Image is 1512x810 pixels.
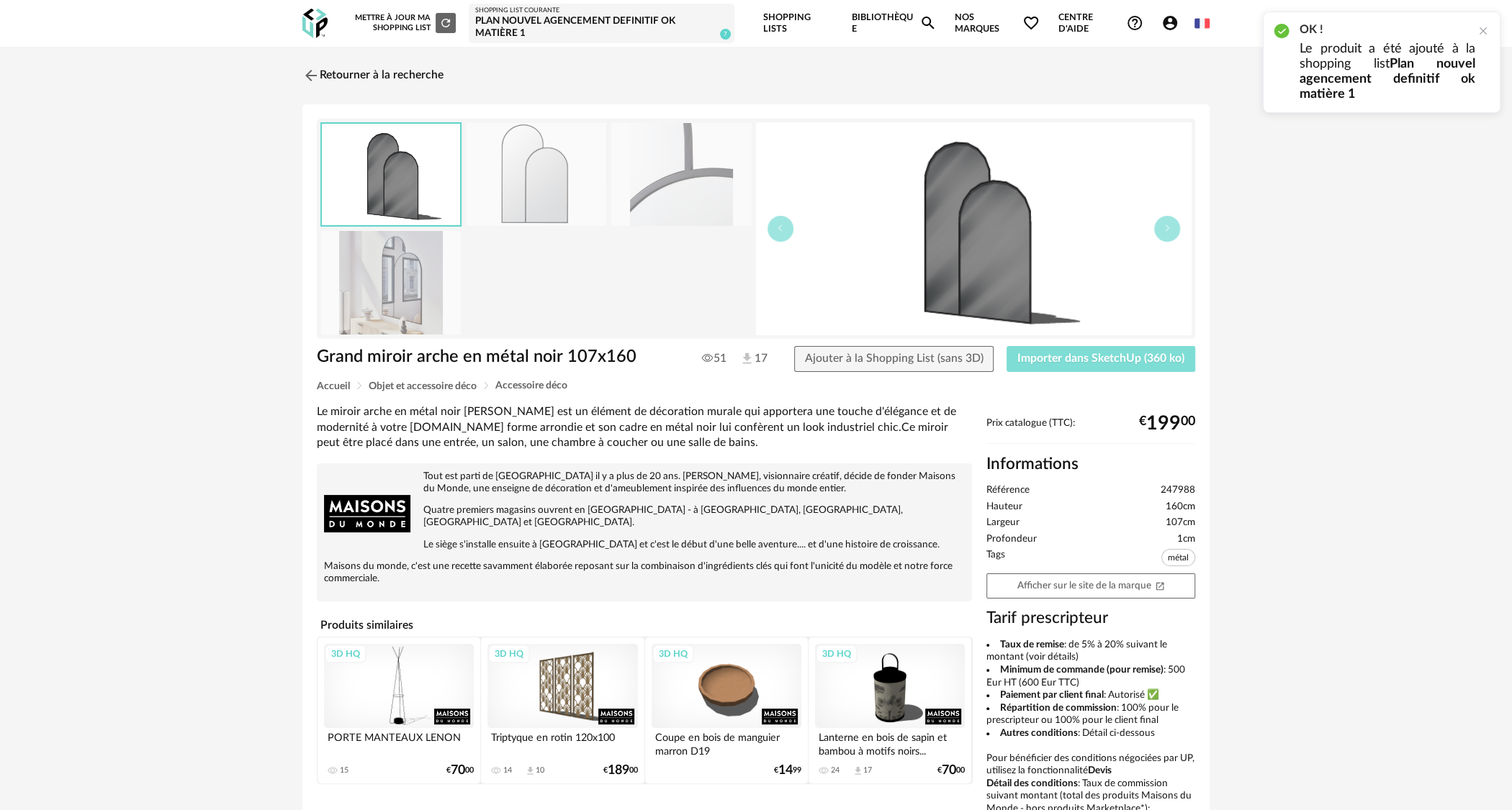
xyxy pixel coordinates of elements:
[1000,703,1117,713] b: Répartition de commission
[986,639,1195,664] li: : de 5% à 20% suivant le montant (voir détails)
[324,560,965,585] p: Maisons du monde, c'est une recette savamment élaborée reposant sur la combinaison d'ingrédients ...
[720,29,731,40] span: 7
[1017,352,1184,364] span: Importer dans SketchUp (360 ko)
[739,351,768,367] span: 17
[1161,14,1179,32] span: Account Circle icon
[324,539,965,551] p: Le siège s'installe ensuite à [GEOGRAPHIC_DATA] et c'est le début d'une belle aventure.... et d'u...
[302,9,328,38] img: OXP
[986,549,1005,570] span: Tags
[369,381,477,391] span: Objet et accessoire déco
[525,765,536,776] span: Download icon
[536,765,544,775] div: 10
[645,637,808,783] a: 3D HQ Coupe en bois de manguier marron D19 €1499
[1177,533,1195,546] span: 1cm
[1300,42,1475,102] p: Le produit a été ajouté à la shopping list
[863,765,872,775] div: 17
[1007,346,1195,372] button: Importer dans SketchUp (360 ko)
[986,778,1078,788] b: Détail des conditions
[1161,549,1195,566] span: métal
[603,765,638,775] div: € 00
[986,517,1020,529] span: Largeur
[495,381,567,391] span: Accessoire déco
[608,765,629,775] span: 189
[488,645,530,663] div: 3D HQ
[325,645,366,663] div: 3D HQ
[986,689,1195,702] li: : Autorisé ✅
[467,123,606,226] img: grand-miroir-arche-en-metal-noir-107x160-1000-9-20-247988_1.jpg
[986,501,1022,514] span: Hauteur
[986,727,1195,740] li: : Détail ci-dessous
[1300,22,1475,37] h2: OK !
[451,765,465,775] span: 70
[317,381,350,391] span: Accueil
[1088,765,1112,775] b: Devis
[475,6,728,15] div: Shopping List courante
[652,728,801,757] div: Coupe en bois de manguier marron D19
[324,728,474,757] div: PORTE MANTEAUX LENON
[809,637,971,783] a: 3D HQ Lanterne en bois de sapin et bambou à motifs noirs... 24 Download icon 17 €7000
[439,19,452,27] span: Refresh icon
[986,573,1195,599] a: Afficher sur le site de la marqueOpen In New icon
[1155,580,1165,590] span: Open In New icon
[302,67,320,84] img: svg+xml;base64,PHN2ZyB3aWR0aD0iMjQiIGhlaWdodD0iMjQiIHZpZXdCb3g9IjAgMCAyNCAyNCIgZmlsbD0ibm9uZSIgeG...
[831,765,840,775] div: 24
[986,484,1030,497] span: Référence
[324,504,965,529] p: Quatre premiers magasins ouvrent en [GEOGRAPHIC_DATA] - à [GEOGRAPHIC_DATA], [GEOGRAPHIC_DATA], [...
[340,765,348,775] div: 15
[317,381,1195,391] div: Breadcrumb
[611,123,751,226] img: grand-miroir-arche-en-metal-noir-107x160-1000-9-20-247988_4.jpg
[1161,14,1185,32] span: Account Circle icon
[481,637,644,783] a: 3D HQ Triptyque en rotin 120x100 14 Download icon 10 €18900
[937,765,965,775] div: € 00
[1166,517,1195,529] span: 107cm
[1000,665,1164,675] b: Minimum de commande (pour remise)
[324,470,965,495] p: Tout est parti de [GEOGRAPHIC_DATA] il y a plus de 20 ans. [PERSON_NAME], visionnaire créatif, dé...
[317,614,972,636] h4: Produits similaires
[702,351,726,365] span: 51
[1166,501,1195,514] span: 160cm
[1000,690,1104,700] b: Paiement par client final
[1161,484,1195,497] span: 247988
[1022,14,1040,32] span: Heart Outline icon
[317,404,972,450] div: Le miroir arche en métal noir [PERSON_NAME] est un élément de décoration murale qui apportera une...
[986,454,1195,475] h2: Informations
[986,702,1195,727] li: : 100% pour le prescripteur ou 100% pour le client final
[1300,58,1475,101] b: Plan nouvel agencement definitif ok matière 1
[1139,418,1195,429] div: € 00
[805,352,984,364] span: Ajouter à la Shopping List (sans 3D)
[942,765,956,775] span: 70
[1126,14,1143,32] span: Help Circle Outline icon
[986,533,1037,546] span: Profondeur
[317,346,675,368] h1: Grand miroir arche en métal noir 107x160
[318,637,480,783] a: 3D HQ PORTE MANTEAUX LENON 15 €7000
[321,231,461,334] img: grand-miroir-arche-en-metal-noir-107x160-1000-9-20-247988_2.jpg
[919,14,937,32] span: Magnify icon
[503,765,512,775] div: 14
[986,608,1195,629] h3: Tarif prescripteur
[487,728,637,757] div: Triptyque en rotin 120x100
[774,765,801,775] div: € 99
[1000,640,1064,650] b: Taux de remise
[778,765,793,775] span: 14
[652,645,694,663] div: 3D HQ
[986,417,1195,444] div: Prix catalogue (TTC):
[1000,728,1078,738] b: Autres conditions
[302,60,444,91] a: Retourner à la recherche
[475,6,728,40] a: Shopping List courante Plan nouvel agencement definitif ok matière 1 7
[815,728,965,757] div: Lanterne en bois de sapin et bambou à motifs noirs...
[816,645,858,663] div: 3D HQ
[852,765,863,776] span: Download icon
[794,346,994,372] button: Ajouter à la Shopping List (sans 3D)
[756,122,1192,335] img: thumbnail.png
[1194,16,1210,31] img: fr
[1058,12,1143,35] span: Centre d'aideHelp Circle Outline icon
[1146,418,1181,429] span: 199
[739,351,755,366] img: Téléchargements
[322,124,460,225] img: thumbnail.png
[475,15,728,40] div: Plan nouvel agencement definitif ok matière 1
[352,13,456,33] div: Mettre à jour ma Shopping List
[324,470,410,557] img: brand logo
[446,765,474,775] div: € 00
[986,664,1195,689] li: : 500 Eur HT (600 Eur TTC)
